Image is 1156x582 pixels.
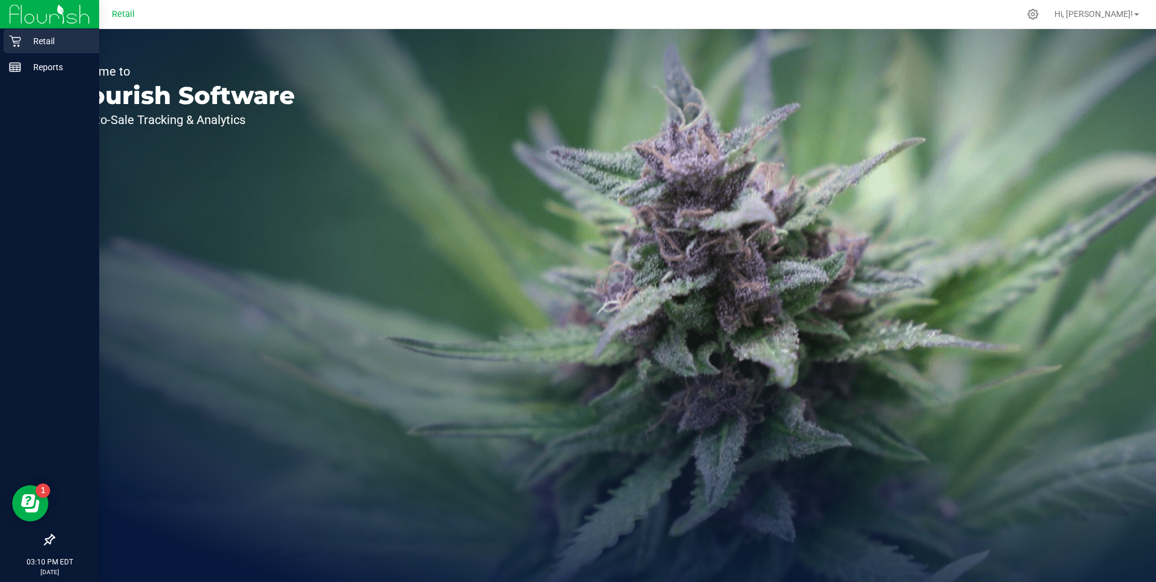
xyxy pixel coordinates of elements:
iframe: Resource center [12,485,48,522]
p: Flourish Software [65,83,295,108]
div: Manage settings [1025,8,1041,20]
span: Retail [112,9,135,19]
p: Reports [21,60,94,74]
p: [DATE] [5,567,94,577]
p: 03:10 PM EDT [5,557,94,567]
p: Welcome to [65,65,295,77]
p: Retail [21,34,94,48]
span: Hi, [PERSON_NAME]! [1054,9,1133,19]
p: Seed-to-Sale Tracking & Analytics [65,114,295,126]
inline-svg: Retail [9,35,21,47]
inline-svg: Reports [9,61,21,73]
iframe: Resource center unread badge [36,483,50,498]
